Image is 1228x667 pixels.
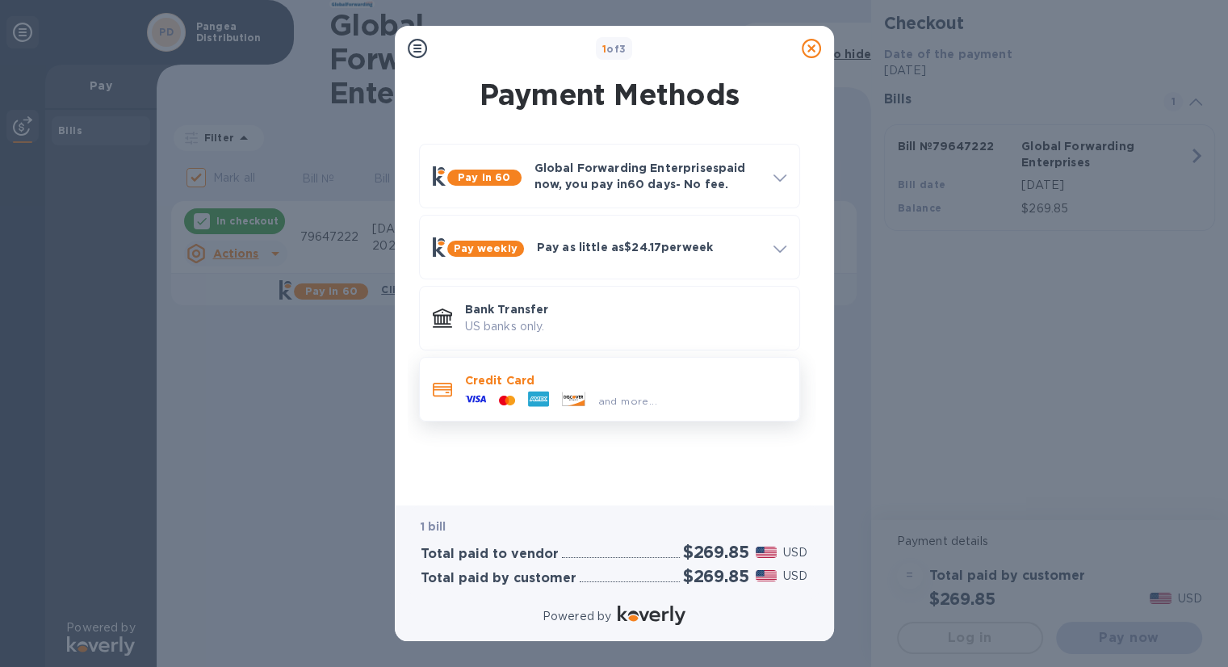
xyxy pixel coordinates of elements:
img: USD [756,547,777,558]
p: USD [783,544,807,561]
b: Pay weekly [454,242,518,254]
p: Global Forwarding Enterprises paid now, you pay in 60 days - No fee. [534,160,761,192]
p: USD [783,568,807,585]
img: Logo [618,606,685,625]
h1: Payment Methods [416,78,803,111]
p: US banks only. [465,318,786,335]
h2: $269.85 [683,542,749,562]
b: 1 bill [421,520,446,533]
p: Bank Transfer [465,301,786,317]
span: and more... [598,395,657,407]
b: Pay in 60 [458,171,510,183]
p: Pay as little as $24.17 per week [537,239,761,255]
img: USD [756,570,777,581]
b: of 3 [602,43,627,55]
p: Credit Card [465,372,786,388]
h3: Total paid by customer [421,571,576,586]
h2: $269.85 [683,566,749,586]
h3: Total paid to vendor [421,547,559,562]
p: Powered by [543,608,611,625]
span: 1 [602,43,606,55]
